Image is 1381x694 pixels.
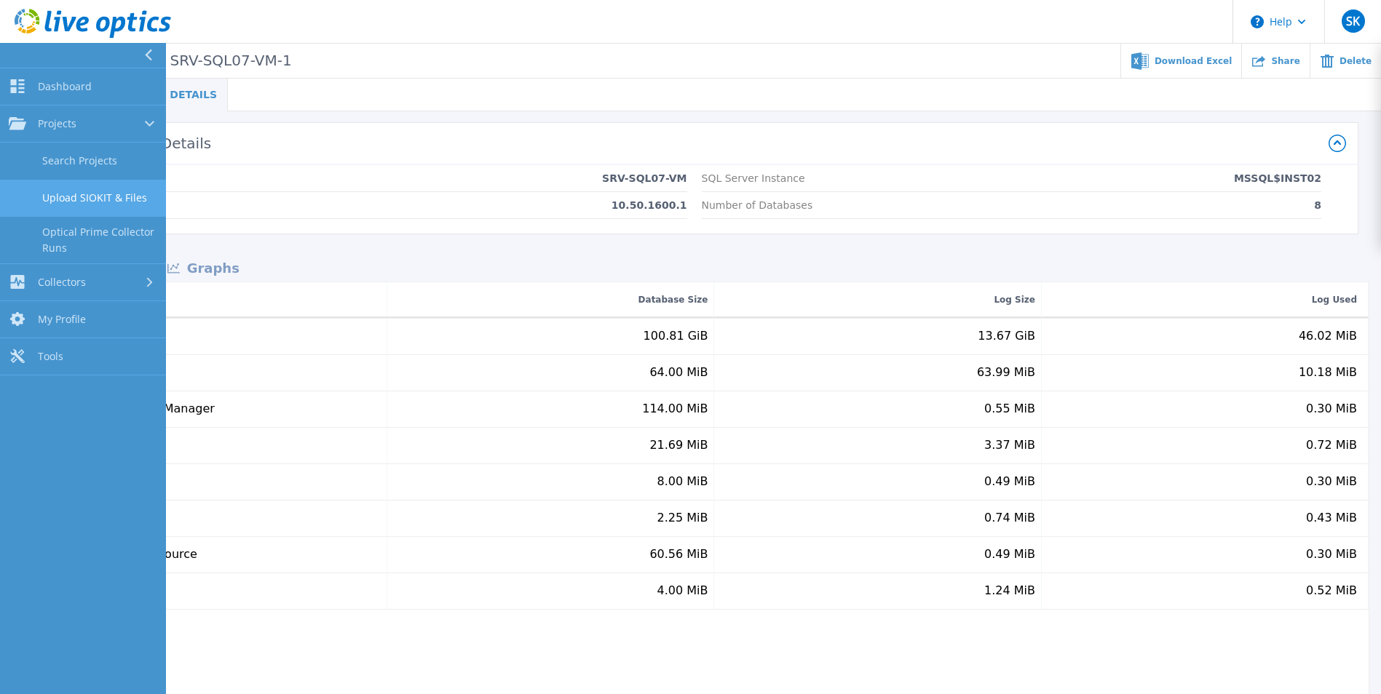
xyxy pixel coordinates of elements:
[170,89,217,100] span: Details
[38,117,76,130] span: Projects
[157,257,250,282] div: Graphs
[602,172,686,184] p: SRV-SQL07-VM
[702,199,813,211] p: Number of Databases
[1155,57,1232,65] span: Download Excel
[1299,366,1357,379] div: 10.18 MiB
[1312,291,1357,308] div: Log Used
[994,291,1035,308] div: Log Size
[657,584,708,597] div: 4.00 MiB
[1306,548,1357,561] div: 0.30 MiB
[38,276,86,289] span: Collectors
[1306,511,1357,525] div: 0.43 MiB
[1306,402,1357,415] div: 0.30 MiB
[1314,199,1321,211] p: 8
[1340,57,1372,65] span: Delete
[642,402,708,415] div: 114.00 MiB
[1299,330,1357,343] div: 46.02 MiB
[638,291,708,308] div: Database Size
[657,511,708,525] div: 2.25 MiB
[1306,475,1357,488] div: 0.30 MiB
[649,439,708,452] div: 21.69 MiB
[984,475,1035,488] div: 0.49 MiB
[1306,584,1357,597] div: 0.52 MiB
[978,330,1035,343] div: 13.67 GiB
[160,52,292,69] span: SRV-SQL07-VM-1
[1271,57,1299,65] span: Share
[984,548,1035,561] div: 0.49 MiB
[977,366,1035,379] div: 63.99 MiB
[702,172,805,184] p: SQL Server Instance
[612,199,687,211] p: 10.50.1600.1
[1306,439,1357,452] div: 0.72 MiB
[38,313,86,326] span: My Profile
[649,366,708,379] div: 64.00 MiB
[1234,172,1321,184] p: MSSQL$INST02
[984,584,1035,597] div: 1.24 MiB
[68,52,291,69] p: SQL Server
[984,402,1035,415] div: 0.55 MiB
[38,350,63,363] span: Tools
[644,330,708,343] div: 100.81 GiB
[38,80,92,93] span: Dashboard
[984,439,1035,452] div: 3.37 MiB
[1346,15,1360,27] span: SK
[984,511,1035,525] div: 0.74 MiB
[649,548,708,561] div: 60.56 MiB
[657,475,708,488] div: 8.00 MiB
